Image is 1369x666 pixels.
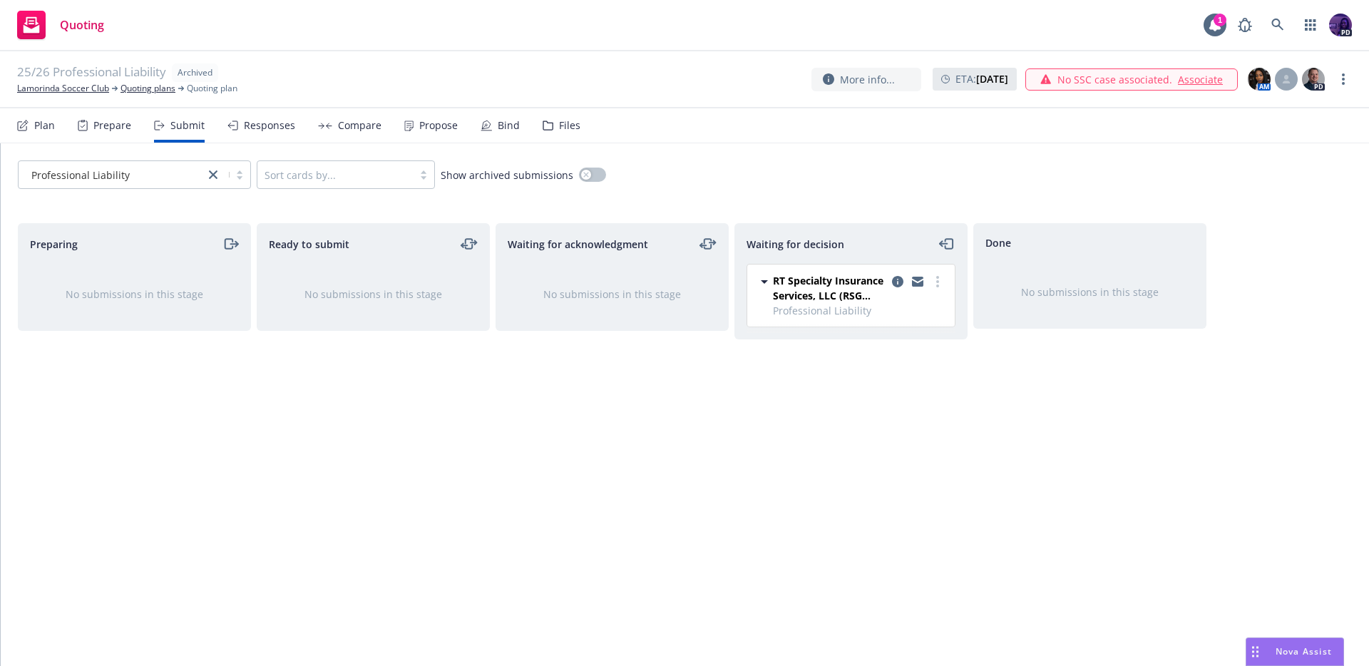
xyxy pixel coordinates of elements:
span: 25/26 Professional Liability [17,63,166,82]
span: Professional Liability [26,168,198,183]
a: Associate [1178,72,1223,87]
div: Prepare [93,120,131,131]
span: Professional Liability [31,168,130,183]
strong: [DATE] [976,72,1008,86]
div: Files [559,120,580,131]
span: No SSC case associated. [1057,72,1172,87]
span: Quoting [60,19,104,31]
div: Submit [170,120,205,131]
a: Search [1263,11,1292,39]
a: copy logging email [909,273,926,290]
a: Report a Bug [1231,11,1259,39]
span: Professional Liability [773,303,946,318]
div: Propose [419,120,458,131]
a: Switch app [1296,11,1325,39]
a: close [205,166,222,183]
a: copy logging email [889,273,906,290]
img: photo [1302,68,1325,91]
button: Nova Assist [1246,637,1344,666]
div: Responses [244,120,295,131]
span: Ready to submit [269,237,349,252]
div: Compare [338,120,381,131]
span: Quoting plan [187,82,237,95]
a: Quoting [11,5,110,45]
a: moveLeftRight [699,235,717,252]
span: More info... [840,72,895,87]
a: moveLeft [938,235,955,252]
div: Plan [34,120,55,131]
a: Quoting plans [121,82,175,95]
span: ETA : [955,71,1008,86]
span: Show archived submissions [441,168,573,183]
div: No submissions in this stage [519,287,705,302]
a: more [1335,71,1352,88]
a: more [929,273,946,290]
span: Waiting for decision [747,237,844,252]
div: No submissions in this stage [280,287,466,302]
div: Drag to move [1246,638,1264,665]
span: RT Specialty Insurance Services, LLC (RSG Specialty, LLC) [773,273,886,303]
span: Archived [178,66,212,79]
a: moveLeftRight [461,235,478,252]
a: Lamorinda Soccer Club [17,82,109,95]
a: moveRight [222,235,239,252]
img: photo [1248,68,1271,91]
div: No submissions in this stage [41,287,227,302]
div: No submissions in this stage [997,285,1183,299]
span: Nova Assist [1276,645,1332,657]
button: More info... [811,68,921,91]
div: 1 [1214,14,1226,26]
img: photo [1329,14,1352,36]
span: Preparing [30,237,78,252]
span: Waiting for acknowledgment [508,237,648,252]
span: Done [985,235,1011,250]
div: Bind [498,120,520,131]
